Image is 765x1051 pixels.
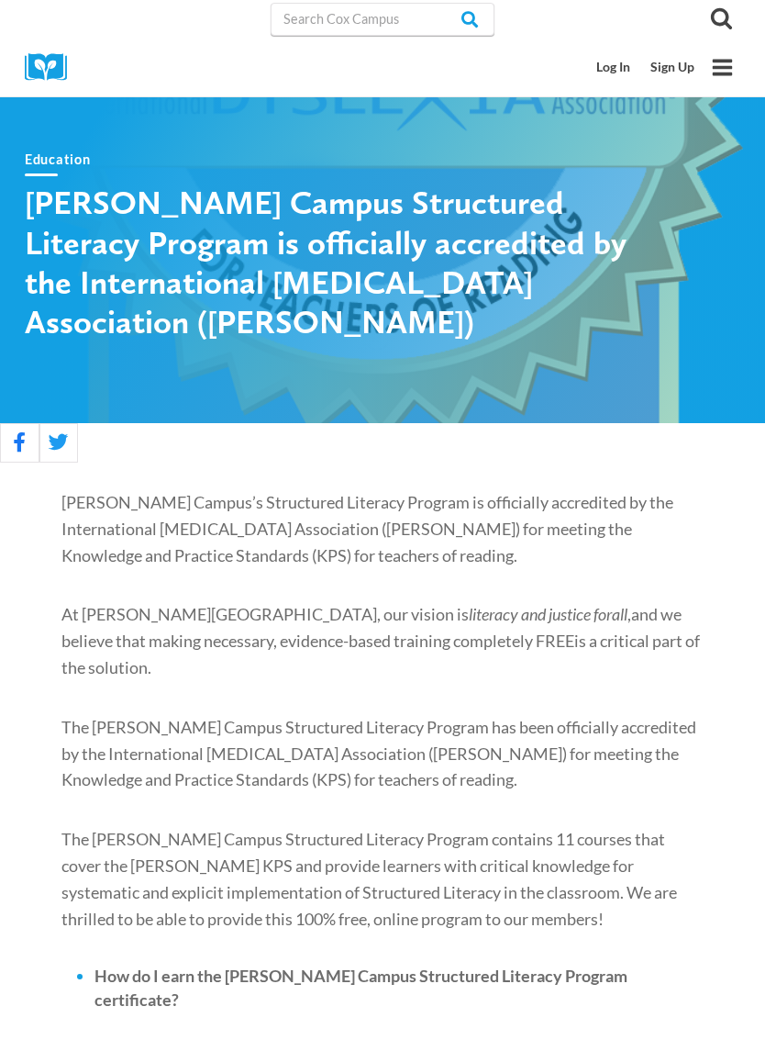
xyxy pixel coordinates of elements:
[704,50,740,85] button: Open menu
[61,829,677,928] span: The [PERSON_NAME] Campus Structured Literacy Program contains 11 courses that cover the [PERSON_N...
[469,604,612,624] span: literacy and justice for
[612,604,627,624] span: all
[61,631,700,677] span: is a critical part of the solution
[61,604,469,624] span: At [PERSON_NAME][GEOGRAPHIC_DATA], our vision is
[148,657,151,677] span: .
[587,50,641,84] a: Log In
[627,604,631,624] span: ,
[271,3,494,36] input: Search Cox Campus
[25,183,667,341] h1: [PERSON_NAME] Campus Structured Literacy Program is officially accredited by the International [M...
[25,151,90,167] a: Education
[25,53,80,82] img: Cox Campus
[640,50,704,84] a: Sign Up
[94,966,627,1009] span: How do I earn the [PERSON_NAME] Campus Structured Literacy Program certificate?
[587,50,704,84] nav: Secondary Mobile Navigation
[61,492,673,565] span: [PERSON_NAME] Campus’s Structured Literacy Program is officially accredited by the International ...
[61,717,696,790] span: The [PERSON_NAME] Campus Structured Literacy Program has been officially accredited by the Intern...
